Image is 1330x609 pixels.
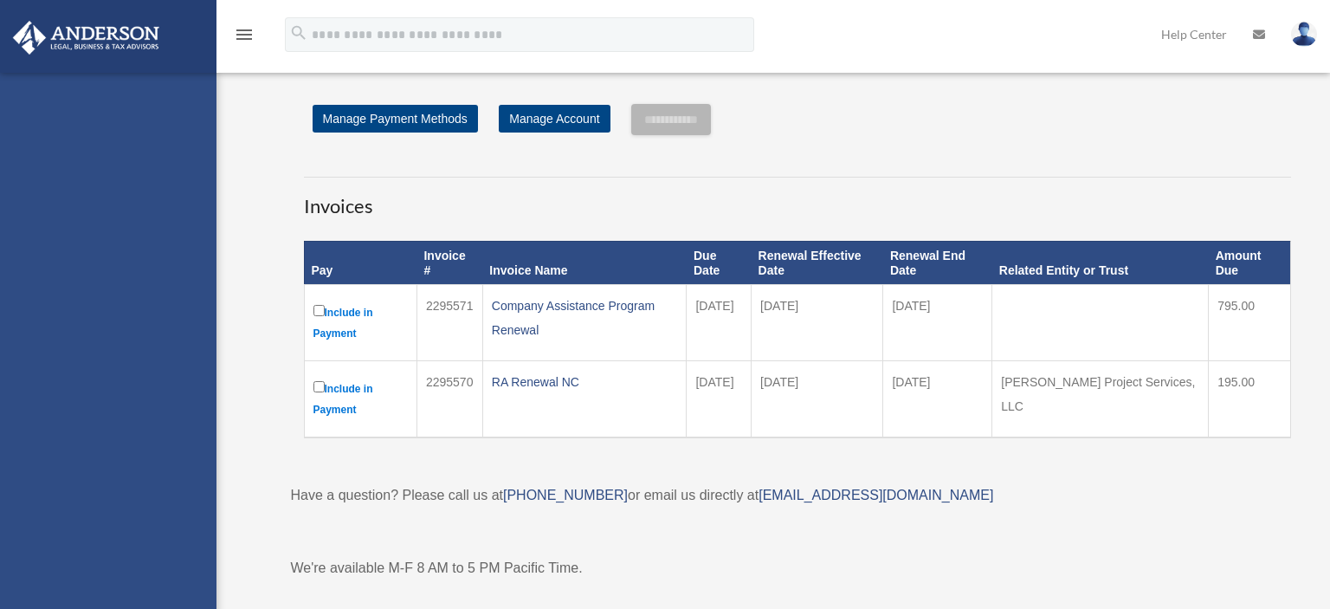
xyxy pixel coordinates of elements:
th: Renewal Effective Date [752,241,883,285]
td: [DATE] [883,285,992,361]
label: Include in Payment [313,301,408,344]
td: [DATE] [752,361,883,438]
td: 2295570 [416,361,482,438]
div: Company Assistance Program Renewal [492,294,678,342]
td: [DATE] [687,361,752,438]
td: 795.00 [1209,285,1290,361]
td: [PERSON_NAME] Project Services, LLC [992,361,1209,438]
a: Manage Account [499,105,610,133]
i: menu [234,24,255,45]
td: 195.00 [1209,361,1290,438]
p: We're available M-F 8 AM to 5 PM Pacific Time. [291,556,1304,580]
p: Have a question? Please call us at or email us directly at [291,483,1304,508]
td: [DATE] [687,285,752,361]
h3: Invoices [304,177,1291,220]
img: User Pic [1291,22,1317,47]
img: Anderson Advisors Platinum Portal [8,21,165,55]
th: Renewal End Date [883,241,992,285]
th: Due Date [687,241,752,285]
a: menu [234,30,255,45]
td: [DATE] [883,361,992,438]
div: RA Renewal NC [492,370,678,394]
th: Pay [304,241,416,285]
label: Include in Payment [313,378,408,420]
th: Amount Due [1209,241,1290,285]
input: Include in Payment [313,381,325,392]
a: [EMAIL_ADDRESS][DOMAIN_NAME] [759,488,993,502]
a: [PHONE_NUMBER] [503,488,628,502]
th: Related Entity or Trust [992,241,1209,285]
td: [DATE] [752,285,883,361]
th: Invoice Name [482,241,687,285]
i: search [289,23,308,42]
a: Manage Payment Methods [313,105,478,133]
th: Invoice # [416,241,482,285]
input: Include in Payment [313,305,325,316]
td: 2295571 [416,285,482,361]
